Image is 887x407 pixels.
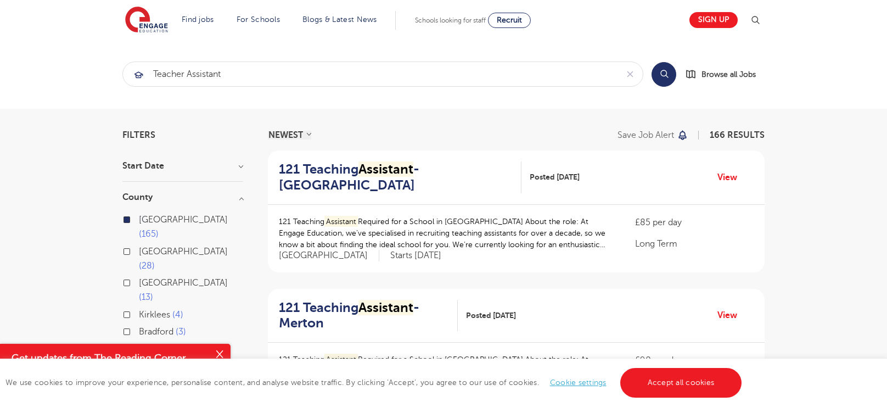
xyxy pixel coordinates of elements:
[466,310,516,321] span: Posted [DATE]
[139,327,173,337] span: Bradford
[122,161,243,170] h3: Start Date
[122,193,243,202] h3: County
[358,161,413,177] mark: Assistant
[139,310,146,317] input: Kirklees 4
[530,171,580,183] span: Posted [DATE]
[279,300,458,332] a: 121 TeachingAssistant- Merton
[685,68,765,81] a: Browse all Jobs
[302,15,377,24] a: Blogs & Latest News
[176,327,186,337] span: 3
[139,292,153,302] span: 13
[139,247,146,254] input: [GEOGRAPHIC_DATA] 28
[125,7,168,34] img: Engage Education
[324,216,358,227] mark: Assistant
[139,229,159,239] span: 165
[139,215,146,222] input: [GEOGRAPHIC_DATA] 165
[139,327,146,334] input: Bradford 3
[139,247,228,257] span: [GEOGRAPHIC_DATA]
[279,161,513,193] h2: 121 Teaching - [GEOGRAPHIC_DATA]
[390,250,441,261] p: Starts [DATE]
[172,310,183,320] span: 4
[279,354,613,388] p: 121 Teaching Required for a School in [GEOGRAPHIC_DATA] About the role: At Engage Education, we’v...
[488,13,531,28] a: Recruit
[12,352,207,365] h4: Get updates from The Reading Corner
[617,62,643,86] button: Clear
[324,354,358,365] mark: Assistant
[139,278,228,288] span: [GEOGRAPHIC_DATA]
[710,130,765,140] span: 166 RESULTS
[209,344,231,366] button: Close
[122,62,643,87] div: Submit
[139,261,155,271] span: 28
[182,15,214,24] a: Find jobs
[620,368,742,398] a: Accept all cookies
[617,131,688,140] button: Save job alert
[635,216,754,229] p: £85 per day
[415,16,486,24] span: Schools looking for staff
[122,131,155,140] span: Filters
[617,131,674,140] p: Save job alert
[139,310,170,320] span: Kirklees
[279,216,613,250] p: 121 Teaching Required for a School in [GEOGRAPHIC_DATA] About the role: At Engage Education, we’v...
[139,215,228,225] span: [GEOGRAPHIC_DATA]
[635,237,754,250] p: Long Term
[5,378,744,387] span: We use cookies to improve your experience, personalise content, and analyse website traffic. By c...
[550,378,607,387] a: Cookie settings
[717,308,745,322] a: View
[635,354,754,367] p: £90 per day
[279,250,379,261] span: [GEOGRAPHIC_DATA]
[123,62,617,86] input: Submit
[701,68,756,81] span: Browse all Jobs
[717,170,745,185] a: View
[139,278,146,285] input: [GEOGRAPHIC_DATA] 13
[279,300,449,332] h2: 121 Teaching - Merton
[497,16,522,24] span: Recruit
[652,62,676,87] button: Search
[358,300,413,315] mark: Assistant
[279,161,521,193] a: 121 TeachingAssistant- [GEOGRAPHIC_DATA]
[689,12,738,28] a: Sign up
[237,15,280,24] a: For Schools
